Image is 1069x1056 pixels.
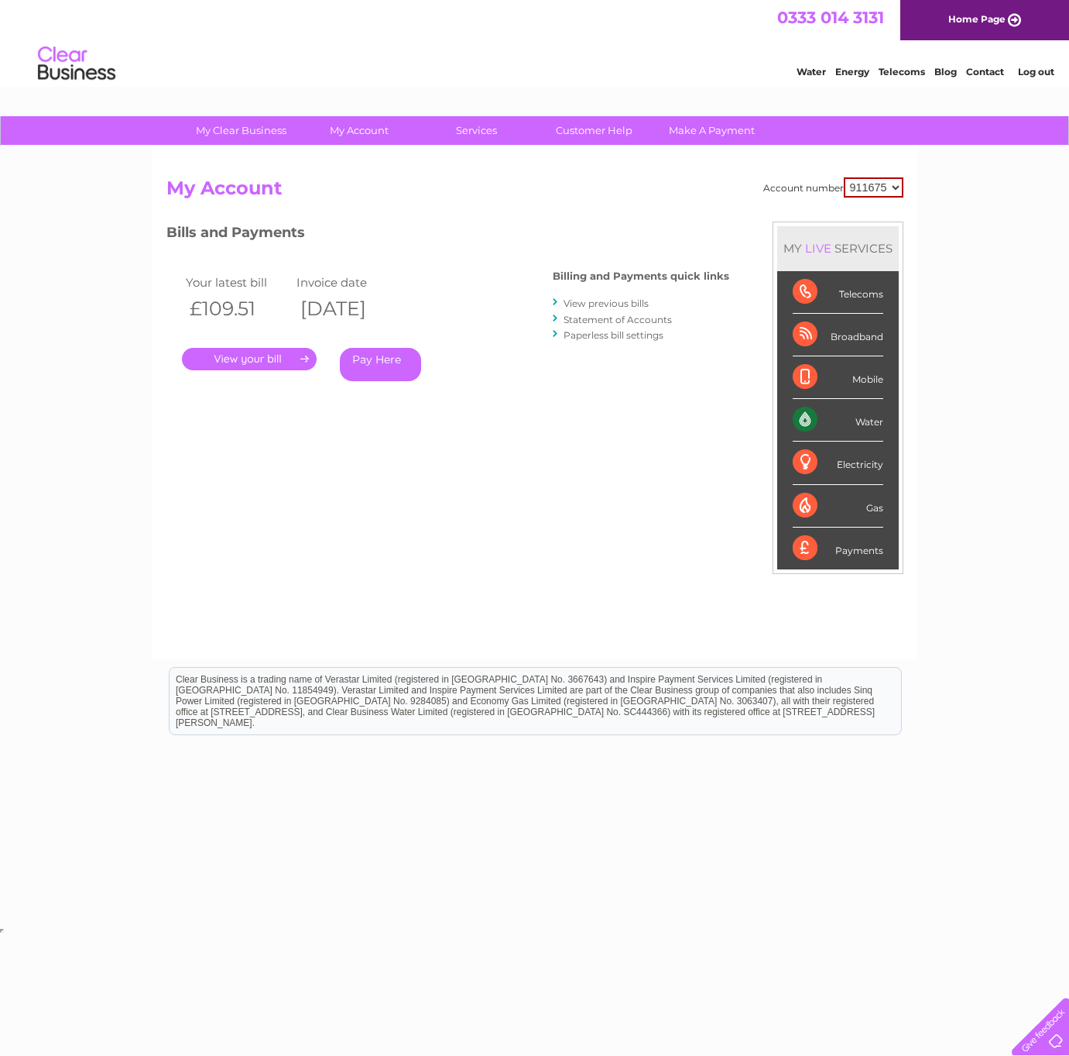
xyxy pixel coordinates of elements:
div: Electricity [793,442,883,484]
td: Your latest bill [182,272,293,293]
h3: Bills and Payments [166,222,729,249]
a: Services [413,116,540,145]
div: Account number [763,177,903,198]
a: Telecoms [879,66,925,77]
a: Water [797,66,826,77]
a: . [182,348,317,370]
a: View previous bills [564,298,649,309]
a: Pay Here [340,348,421,381]
div: Mobile [793,356,883,399]
div: Payments [793,528,883,569]
div: Clear Business is a trading name of Verastar Limited (registered in [GEOGRAPHIC_DATA] No. 3667643... [170,9,901,75]
a: Log out [1018,66,1054,77]
a: My Clear Business [177,116,305,145]
a: 0333 014 3131 [777,8,884,27]
a: Blog [934,66,957,77]
div: Water [793,399,883,442]
a: My Account [295,116,423,145]
div: MY SERVICES [777,226,899,270]
div: Telecoms [793,271,883,314]
img: logo.png [37,40,116,88]
h2: My Account [166,177,903,207]
td: Invoice date [293,272,404,293]
a: Make A Payment [648,116,776,145]
h4: Billing and Payments quick links [553,270,729,282]
th: £109.51 [182,293,293,325]
div: Gas [793,485,883,528]
a: Paperless bill settings [564,329,663,341]
div: LIVE [802,241,834,256]
th: [DATE] [293,293,404,325]
a: Contact [966,66,1004,77]
a: Statement of Accounts [564,314,672,325]
a: Customer Help [530,116,658,145]
div: Broadband [793,314,883,356]
a: Energy [835,66,869,77]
